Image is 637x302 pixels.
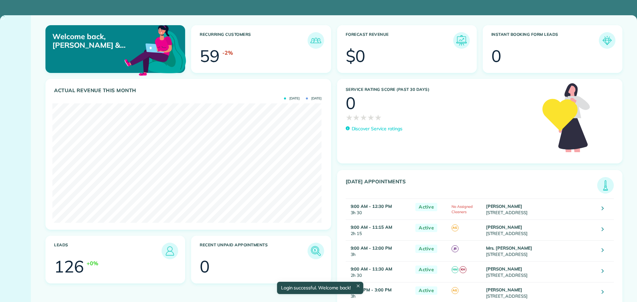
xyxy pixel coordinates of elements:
[346,125,402,132] a: Discover Service ratings
[486,245,532,251] strong: Mrs. [PERSON_NAME]
[452,245,459,252] span: JB
[200,258,210,275] div: 0
[455,34,468,47] img: icon_forecast_revenue-8c13a41c7ed35a8dcfafea3cbb826a0462acb37728057bba2d056411b612bbbe.png
[367,111,375,123] span: ★
[306,97,321,100] span: [DATE]
[346,87,536,92] h3: Service Rating score (past 30 days)
[452,204,473,214] span: No Assigned Cleaners
[309,244,322,258] img: icon_unpaid_appointments-47b8ce3997adf2238b356f14209ab4cced10bd1f174958f3ca8f1d0dd7fffeee.png
[352,125,402,132] p: Discover Service ratings
[360,111,367,123] span: ★
[346,219,412,240] td: 2h 15
[346,261,412,282] td: 2h 30
[200,243,307,259] h3: Recent unpaid appointments
[200,32,307,49] h3: Recurring Customers
[491,32,599,49] h3: Instant Booking Form Leads
[346,48,366,64] div: $0
[284,97,300,100] span: [DATE]
[484,219,597,240] td: [STREET_ADDRESS]
[486,287,523,292] strong: [PERSON_NAME]
[351,204,392,209] strong: 9:00 AM - 12:30 PM
[351,287,391,292] strong: 12:00 PM - 3:00 PM
[486,204,523,209] strong: [PERSON_NAME]
[599,179,612,192] img: icon_todays_appointments-901f7ab196bb0bea1936b74009e4eb5ffbc2d2711fa7634e0d609ed5ef32b18b.png
[52,32,140,50] p: Welcome back, [PERSON_NAME] & [PERSON_NAME]!
[346,199,412,219] td: 3h 30
[491,48,501,64] div: 0
[200,48,220,64] div: 59
[54,258,84,275] div: 126
[601,34,614,47] img: icon_form_leads-04211a6a04a5b2264e4ee56bc0799ec3eb69b7e499cbb523a139df1d13a81ae0.png
[415,286,437,295] span: Active
[346,179,598,194] h3: [DATE] Appointments
[415,203,437,211] span: Active
[309,34,322,47] img: icon_recurring_customers-cf858462ba22bcd05b5a5880d41d6543d210077de5bb9ebc9590e49fd87d84ed.png
[54,243,162,259] h3: Leads
[484,240,597,261] td: [STREET_ADDRESS]
[415,245,437,253] span: Active
[452,287,459,294] span: AG
[415,224,437,232] span: Active
[222,49,233,57] div: -2%
[486,266,523,272] strong: [PERSON_NAME]
[484,199,597,219] td: [STREET_ADDRESS]
[484,261,597,282] td: [STREET_ADDRESS]
[346,32,453,49] h3: Forecast Revenue
[277,282,363,294] div: Login successful. Welcome back!
[351,266,392,272] strong: 9:00 AM - 11:30 AM
[346,240,412,261] td: 3h
[452,224,459,231] span: AG
[353,111,360,123] span: ★
[351,224,392,230] strong: 9:00 AM - 11:15 AM
[346,111,353,123] span: ★
[486,224,523,230] strong: [PERSON_NAME]
[415,266,437,274] span: Active
[351,245,392,251] strong: 9:00 AM - 12:00 PM
[163,244,177,258] img: icon_leads-1bed01f49abd5b7fead27621c3d59655bb73ed531f8eeb49469d10e621d6b896.png
[123,18,187,82] img: dashboard_welcome-42a62b7d889689a78055ac9021e634bf52bae3f8056760290aed330b23ab8690.png
[87,259,98,267] div: +0%
[375,111,382,123] span: ★
[346,95,356,111] div: 0
[452,266,459,273] span: NM
[460,266,466,273] span: KH
[54,88,324,93] h3: Actual Revenue this month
